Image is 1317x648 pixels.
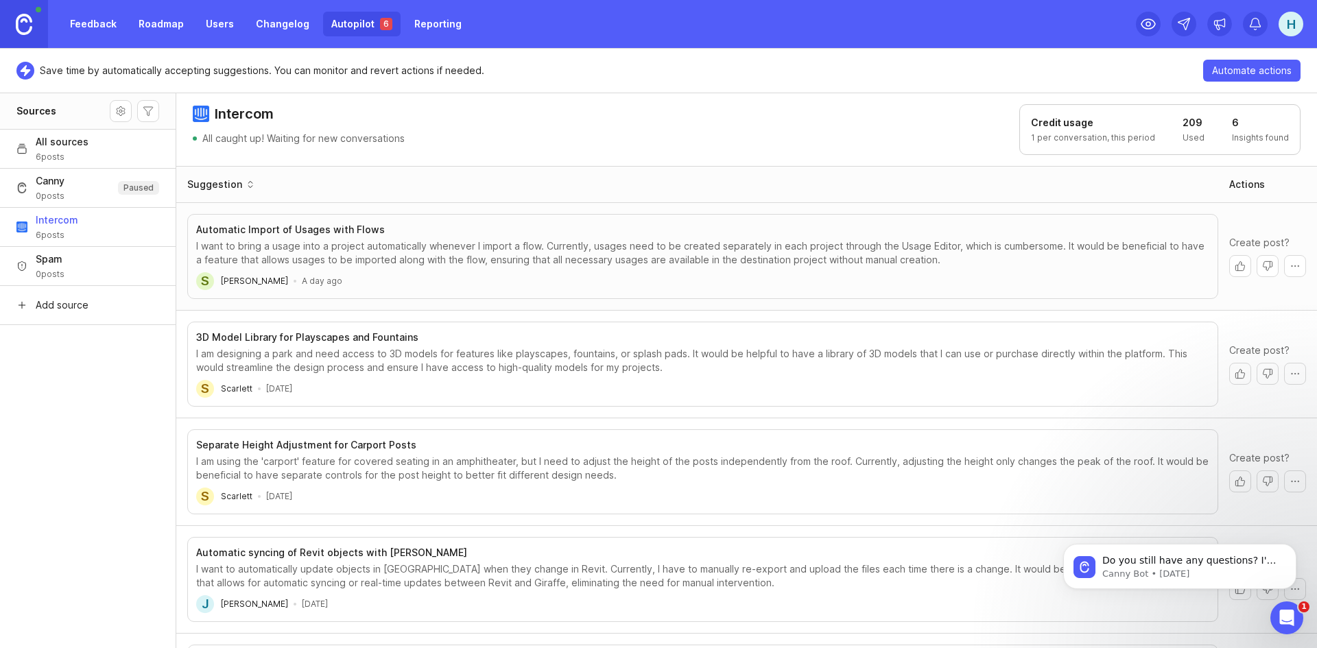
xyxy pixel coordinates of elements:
[1284,363,1306,385] button: More actions
[36,135,88,149] span: All sources
[16,182,27,193] img: Canny
[1229,236,1290,250] span: Create post?
[1257,363,1279,385] button: Dismiss with no action
[196,438,416,452] h3: Separate Height Adjustment for Carport Posts
[40,64,484,77] p: Save time by automatically accepting suggestions. You can monitor and revert actions if needed.
[36,269,64,280] span: 0 posts
[36,298,88,312] span: Add source
[36,230,78,241] span: 6 posts
[248,12,318,36] a: Changelog
[196,331,418,344] h3: 3D Model Library for Playscapes and Fountains
[383,19,389,29] p: 6
[196,595,214,613] div: J
[1284,255,1306,277] button: More actions
[1232,132,1289,143] p: Insights found
[406,12,470,36] a: Reporting
[196,595,288,613] a: J[PERSON_NAME]
[221,276,288,286] span: [PERSON_NAME]
[137,100,159,122] button: Autopilot filters
[1031,132,1155,143] p: 1 per conversation, this period
[187,322,1218,407] button: 3D Model Library for Playscapes and FountainsI am designing a park and need access to 3D models f...
[36,191,64,202] span: 0 posts
[1279,12,1303,36] button: H
[1183,116,1205,130] h1: 209
[221,599,288,609] span: [PERSON_NAME]
[196,562,1209,590] div: I want to automatically update objects in [GEOGRAPHIC_DATA] when they change in Revit. Currently,...
[196,239,1209,267] div: I want to bring a usage into a project automatically whenever I import a flow. Currently, usages ...
[187,214,1218,299] button: Automatic Import of Usages with FlowsI want to bring a usage into a project automatically wheneve...
[193,106,209,122] img: Intercom
[196,272,214,290] div: s
[16,221,27,232] img: Intercom
[323,12,401,36] a: Autopilot 6
[196,488,214,505] div: S
[221,491,252,501] span: Scarlett
[1270,601,1303,634] iframe: Intercom live chat
[1257,470,1279,492] button: Dismiss with no action
[1232,116,1289,130] h1: 6
[62,12,125,36] a: Feedback
[1229,363,1251,385] button: Create post
[196,380,252,398] a: SScarlett
[16,14,32,35] img: Canny Home
[196,488,252,505] a: SScarlett
[36,152,88,163] span: 6 posts
[1229,451,1290,465] span: Create post?
[196,455,1209,482] div: I am using the 'carport' feature for covered seating in an amphitheater, but I need to adjust the...
[1043,515,1317,611] iframe: Intercom notifications message
[187,429,1218,514] button: Separate Height Adjustment for Carport PostsI am using the 'carport' feature for covered seating ...
[187,537,1218,622] button: Automatic syncing of Revit objects with [PERSON_NAME]I want to automatically update objects in [G...
[36,174,64,188] span: Canny
[130,12,192,36] a: Roadmap
[1229,255,1251,277] button: Create post
[196,546,467,560] h3: Automatic syncing of Revit objects with [PERSON_NAME]
[110,100,132,122] button: Source settings
[1229,178,1265,191] div: Actions
[123,182,154,193] p: Paused
[1229,470,1251,492] button: Create post
[1203,60,1301,82] button: Automate actions
[196,272,288,290] a: s[PERSON_NAME]
[1257,255,1279,277] button: Dismiss with no action
[196,380,214,398] div: S
[215,104,274,123] h1: Intercom
[1031,116,1155,130] h1: Credit usage
[36,213,78,227] span: Intercom
[187,178,242,191] div: Suggestion
[196,347,1209,374] div: I am designing a park and need access to 3D models for features like playscapes, fountains, or sp...
[302,599,328,610] time: [DATE]
[36,252,64,266] span: Spam
[1298,601,1309,612] span: 1
[198,12,242,36] a: Users
[196,223,385,237] h3: Automatic Import of Usages with Flows
[1183,132,1205,143] p: Used
[1284,470,1306,492] button: More actions
[1229,344,1290,357] span: Create post?
[202,132,405,145] p: All caught up! Waiting for new conversations
[266,383,292,394] time: [DATE]
[221,383,252,394] span: Scarlett
[266,491,292,502] time: [DATE]
[16,104,56,118] h1: Sources
[1212,64,1292,77] span: Automate actions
